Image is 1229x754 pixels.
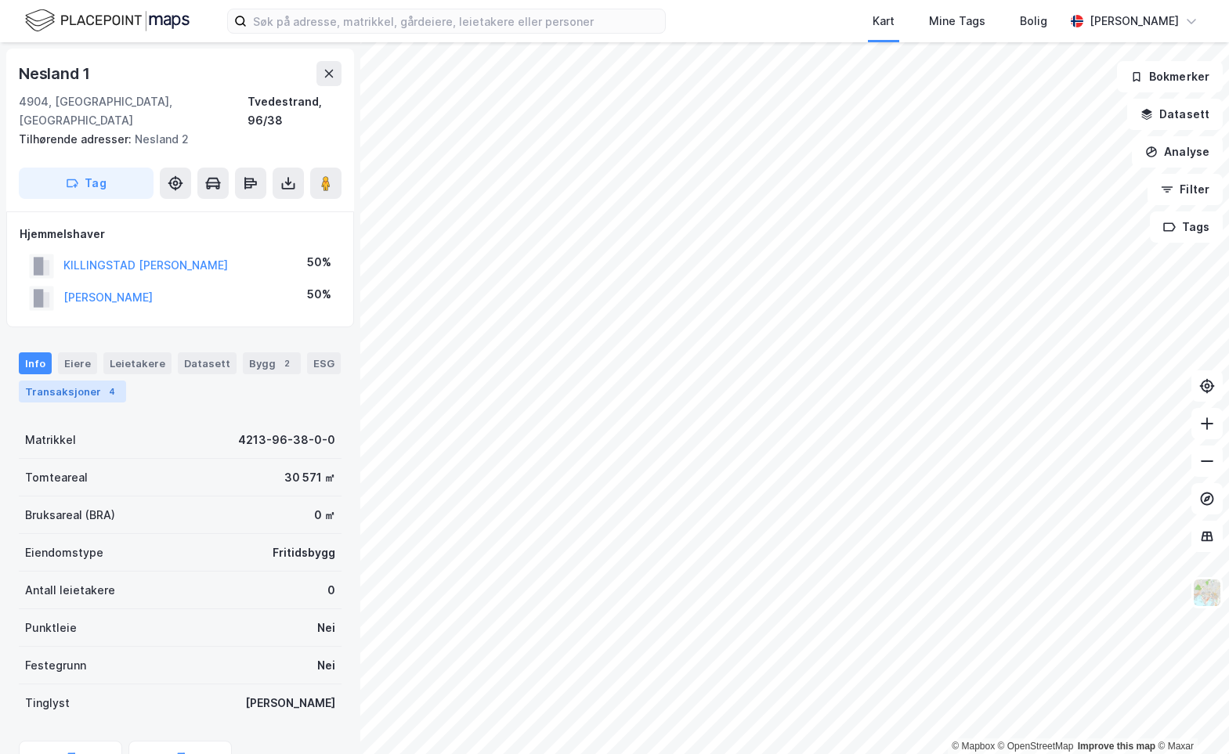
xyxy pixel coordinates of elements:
img: Z [1192,578,1222,608]
a: OpenStreetMap [998,741,1074,752]
div: Kart [873,12,895,31]
button: Analyse [1132,136,1223,168]
button: Bokmerker [1117,61,1223,92]
div: Tvedestrand, 96/38 [248,92,342,130]
input: Søk på adresse, matrikkel, gårdeiere, leietakere eller personer [247,9,665,33]
div: Nesland 1 [19,61,93,86]
div: Punktleie [25,619,77,637]
div: [PERSON_NAME] [1090,12,1179,31]
div: [PERSON_NAME] [245,694,335,713]
img: logo.f888ab2527a4732fd821a326f86c7f29.svg [25,7,190,34]
div: Eiere [58,352,97,374]
iframe: Chat Widget [1151,679,1229,754]
div: Transaksjoner [19,381,126,402]
a: Improve this map [1078,741,1155,752]
div: Leietakere [103,352,172,374]
div: Bygg [243,352,301,374]
div: Fritidsbygg [273,543,335,562]
div: 4 [104,384,120,399]
div: 4213-96-38-0-0 [238,431,335,449]
div: Eiendomstype [25,543,103,562]
div: 50% [307,253,331,272]
div: 50% [307,285,331,304]
div: 0 ㎡ [314,506,335,525]
div: Tomteareal [25,468,88,487]
button: Datasett [1127,99,1223,130]
div: Bruksareal (BRA) [25,506,115,525]
div: Mine Tags [929,12,985,31]
div: Hjemmelshaver [20,225,341,244]
div: Nei [317,619,335,637]
div: ESG [307,352,341,374]
div: 4904, [GEOGRAPHIC_DATA], [GEOGRAPHIC_DATA] [19,92,248,130]
div: 2 [279,355,295,371]
div: Festegrunn [25,656,86,675]
div: Antall leietakere [25,581,115,600]
div: Bolig [1020,12,1047,31]
div: Info [19,352,52,374]
button: Tags [1150,211,1223,243]
span: Tilhørende adresser: [19,132,135,146]
div: Nei [317,656,335,675]
div: Matrikkel [25,431,76,449]
div: Datasett [178,352,237,374]
button: Tag [19,168,154,199]
div: 0 [327,581,335,600]
button: Filter [1148,174,1223,205]
div: 30 571 ㎡ [284,468,335,487]
a: Mapbox [952,741,995,752]
div: Nesland 2 [19,130,329,149]
div: Tinglyst [25,694,70,713]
